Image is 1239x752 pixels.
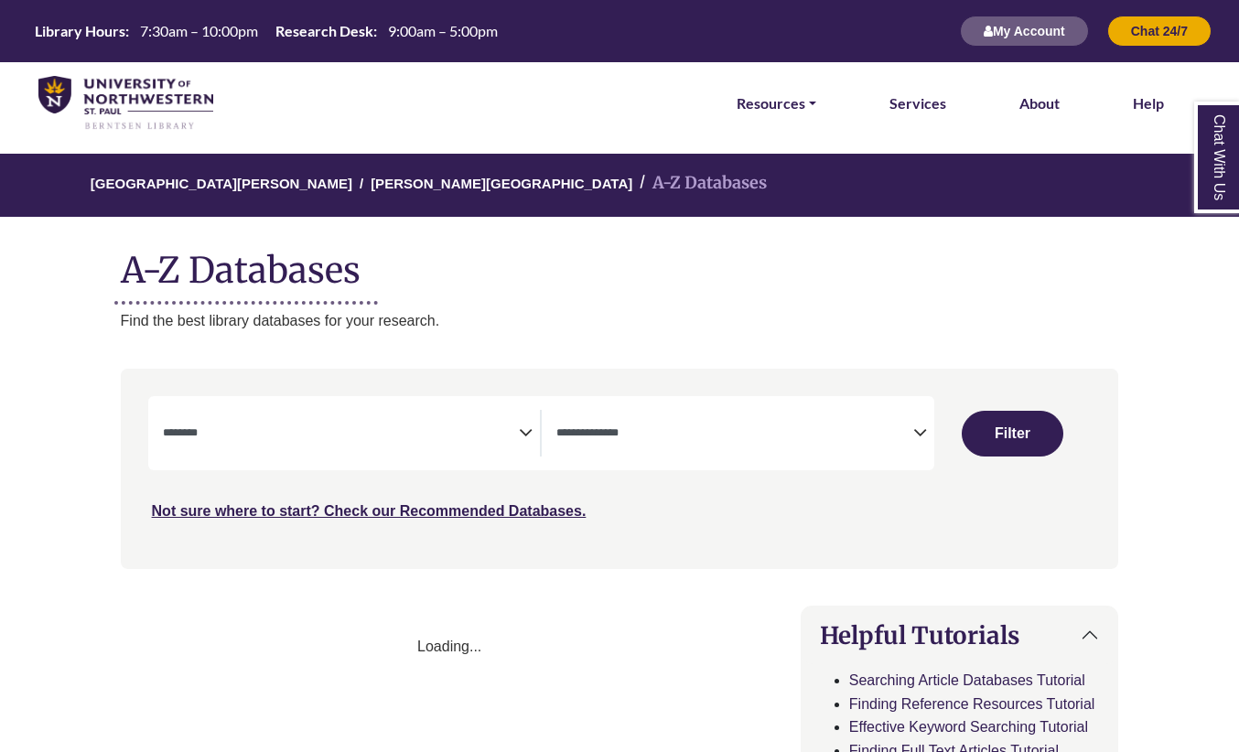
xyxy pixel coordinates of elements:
[388,22,498,39] span: 9:00am – 5:00pm
[889,91,946,115] a: Services
[962,411,1063,457] button: Submit for Search Results
[27,21,130,40] th: Library Hours:
[121,309,1119,333] p: Find the best library databases for your research.
[632,170,767,197] li: A-Z Databases
[91,173,352,191] a: [GEOGRAPHIC_DATA][PERSON_NAME]
[737,91,816,115] a: Resources
[27,21,505,42] a: Hours Today
[121,635,779,659] div: Loading...
[1107,23,1212,38] a: Chat 24/7
[849,696,1095,712] a: Finding Reference Resources Tutorial
[802,607,1118,664] button: Helpful Tutorials
[268,21,378,40] th: Research Desk:
[556,427,913,442] textarea: Filter
[121,369,1119,568] nav: Search filters
[38,76,213,131] img: library_home
[163,427,520,442] textarea: Filter
[140,22,258,39] span: 7:30am – 10:00pm
[152,503,587,519] a: Not sure where to start? Check our Recommended Databases.
[960,16,1089,47] button: My Account
[1133,91,1164,115] a: Help
[371,173,632,191] a: [PERSON_NAME][GEOGRAPHIC_DATA]
[1107,16,1212,47] button: Chat 24/7
[121,235,1119,291] h1: A-Z Databases
[121,154,1119,217] nav: breadcrumb
[960,23,1089,38] a: My Account
[1019,91,1060,115] a: About
[27,21,505,38] table: Hours Today
[849,672,1085,688] a: Searching Article Databases Tutorial
[849,719,1088,735] a: Effective Keyword Searching Tutorial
